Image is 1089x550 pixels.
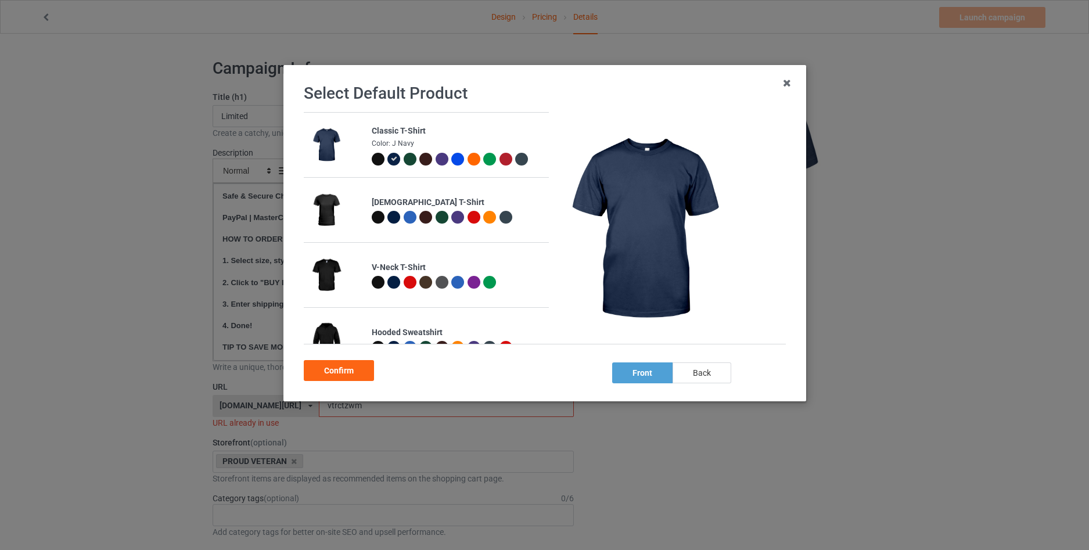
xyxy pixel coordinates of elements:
div: back [672,362,731,383]
div: front [612,362,672,383]
div: Classic T-Shirt [371,125,542,137]
div: Hooded Sweatshirt [371,327,542,339]
div: Color: J Navy [371,139,542,149]
h1: Select Default Product [304,83,786,104]
div: [DEMOGRAPHIC_DATA] T-Shirt [371,197,542,209]
div: V-Neck T-Shirt [371,262,542,274]
div: Confirm [304,360,374,381]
